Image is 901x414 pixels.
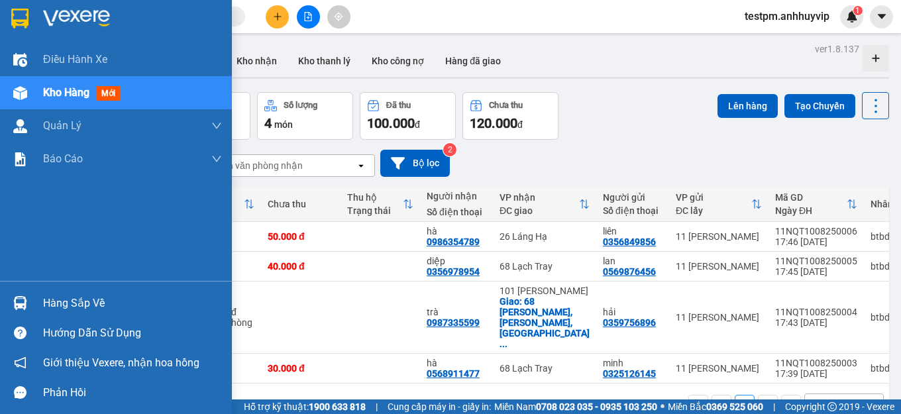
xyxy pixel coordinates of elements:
[500,205,579,216] div: ĐC giao
[863,45,889,72] div: Tạo kho hàng mới
[334,12,343,21] span: aim
[775,205,847,216] div: Ngày ĐH
[813,398,854,411] div: 10 / trang
[603,317,656,328] div: 0359756896
[734,8,840,25] span: testpm.anhhuyvip
[603,205,662,216] div: Số điện thoại
[775,236,857,247] div: 17:46 [DATE]
[11,9,28,28] img: logo-vxr
[775,256,857,266] div: 11NQT1008250005
[427,317,480,328] div: 0987335599
[603,266,656,277] div: 0569876456
[427,266,480,277] div: 0356978954
[380,150,450,177] button: Bộ lọc
[13,119,27,133] img: warehouse-icon
[361,45,435,77] button: Kho công nợ
[470,115,517,131] span: 120.000
[500,296,590,349] div: Giao: 68 Lạch Tray, Ngô Quyền, Hải Phòng, Việt Nam
[661,404,664,409] span: ⚪️
[676,312,762,323] div: 11 [PERSON_NAME]
[846,11,858,23] img: icon-new-feature
[367,115,415,131] span: 100.000
[268,199,334,209] div: Chưa thu
[489,101,523,110] div: Chưa thu
[775,192,847,203] div: Mã GD
[775,266,857,277] div: 17:45 [DATE]
[676,261,762,272] div: 11 [PERSON_NAME]
[500,363,590,374] div: 68 Lạch Tray
[427,307,486,317] div: trà
[14,327,26,339] span: question-circle
[268,231,334,242] div: 50.000 đ
[775,358,857,368] div: 11NQT1008250003
[427,191,486,201] div: Người nhận
[386,101,411,110] div: Đã thu
[536,401,657,412] strong: 0708 023 035 - 0935 103 250
[211,159,303,172] div: Chọn văn phòng nhận
[603,358,662,368] div: minh
[517,119,523,130] span: đ
[360,92,456,140] button: Đã thu100.000đ
[376,399,378,414] span: |
[669,187,768,222] th: Toggle SortBy
[327,5,350,28] button: aim
[870,5,893,28] button: caret-down
[603,307,662,317] div: hải
[13,296,27,310] img: warehouse-icon
[717,94,778,118] button: Lên hàng
[43,293,222,313] div: Hàng sắp về
[427,256,486,266] div: diệp
[603,226,662,236] div: liên
[309,401,366,412] strong: 1900 633 818
[13,53,27,67] img: warehouse-icon
[443,143,456,156] sup: 2
[865,399,875,410] svg: open
[284,101,317,110] div: Số lượng
[211,154,222,164] span: down
[853,6,863,15] sup: 1
[268,261,334,272] div: 40.000 đ
[303,12,313,21] span: file-add
[43,51,107,68] span: Điều hành xe
[96,86,121,101] span: mới
[268,363,334,374] div: 30.000 đ
[603,368,656,379] div: 0325126145
[603,236,656,247] div: 0356849856
[257,92,353,140] button: Số lượng4món
[462,92,558,140] button: Chưa thu120.000đ
[815,42,859,56] div: ver 1.8.137
[427,226,486,236] div: hà
[13,152,27,166] img: solution-icon
[43,86,89,99] span: Kho hàng
[676,231,762,242] div: 11 [PERSON_NAME]
[827,402,837,411] span: copyright
[14,356,26,369] span: notification
[775,226,857,236] div: 11NQT1008250006
[676,205,751,216] div: ĐC lấy
[775,368,857,379] div: 17:39 [DATE]
[603,192,662,203] div: Người gửi
[211,121,222,131] span: down
[603,256,662,266] div: lan
[427,368,480,379] div: 0568911477
[297,5,320,28] button: file-add
[676,363,762,374] div: 11 [PERSON_NAME]
[288,45,361,77] button: Kho thanh lý
[435,45,511,77] button: Hàng đã giao
[43,383,222,403] div: Phản hồi
[768,187,864,222] th: Toggle SortBy
[427,236,480,247] div: 0986354789
[347,192,403,203] div: Thu hộ
[500,192,579,203] div: VP nhận
[266,5,289,28] button: plus
[13,86,27,100] img: warehouse-icon
[775,307,857,317] div: 11NQT1008250004
[855,6,860,15] span: 1
[500,261,590,272] div: 68 Lạch Tray
[706,401,763,412] strong: 0369 525 060
[43,150,83,167] span: Báo cáo
[493,187,596,222] th: Toggle SortBy
[341,187,420,222] th: Toggle SortBy
[876,11,888,23] span: caret-down
[388,399,491,414] span: Cung cấp máy in - giấy in:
